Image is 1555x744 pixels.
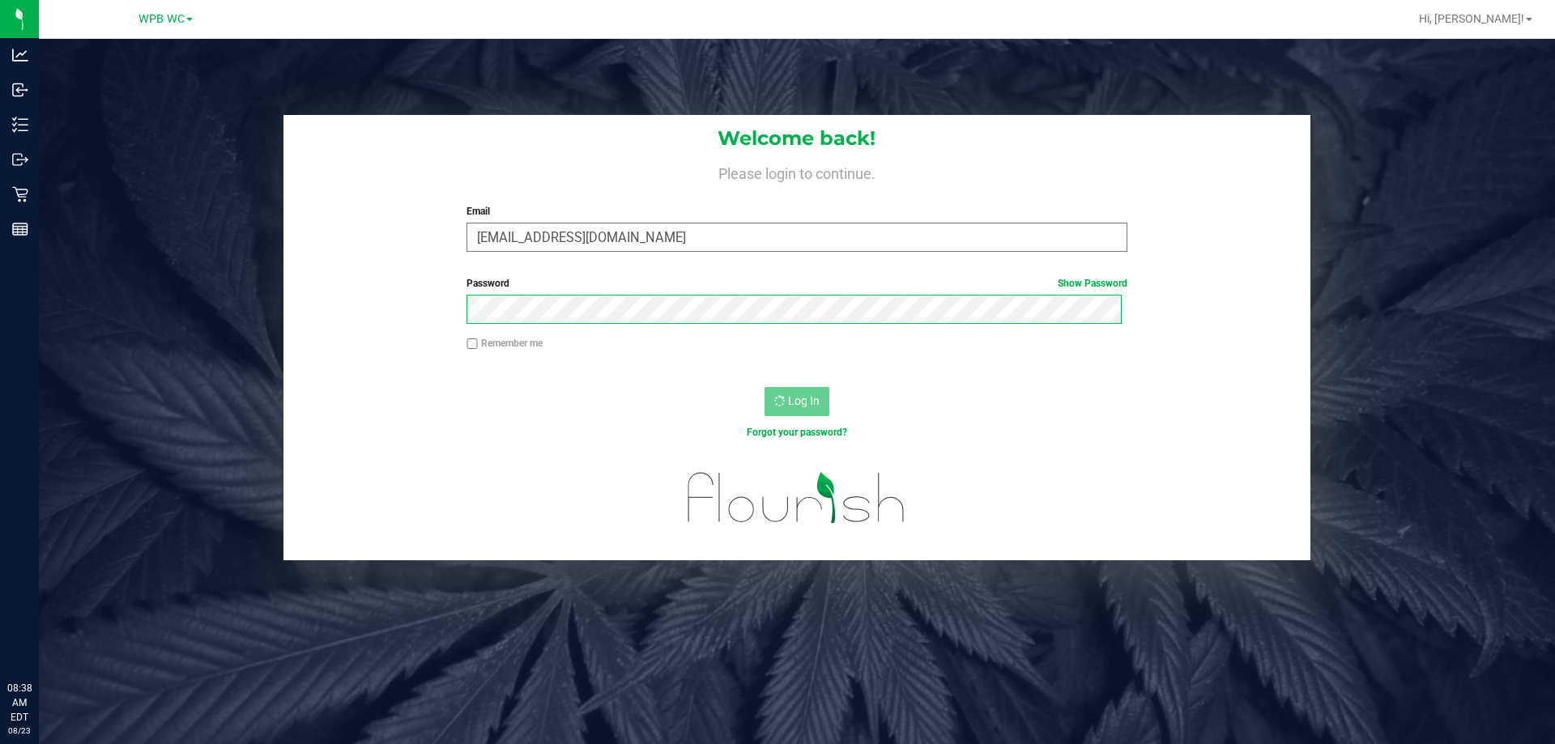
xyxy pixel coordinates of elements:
[12,47,28,63] inline-svg: Analytics
[1419,12,1524,25] span: Hi, [PERSON_NAME]!
[283,128,1310,149] h1: Welcome back!
[12,186,28,202] inline-svg: Retail
[283,162,1310,181] h4: Please login to continue.
[466,338,478,350] input: Remember me
[1058,278,1127,289] a: Show Password
[12,151,28,168] inline-svg: Outbound
[466,278,509,289] span: Password
[7,725,32,737] p: 08/23
[138,12,185,26] span: WPB WC
[765,387,829,416] button: Log In
[12,82,28,98] inline-svg: Inbound
[7,681,32,725] p: 08:38 AM EDT
[466,336,543,351] label: Remember me
[747,427,847,438] a: Forgot your password?
[12,221,28,237] inline-svg: Reports
[668,457,925,539] img: flourish_logo.svg
[788,394,820,407] span: Log In
[12,117,28,133] inline-svg: Inventory
[466,204,1127,219] label: Email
